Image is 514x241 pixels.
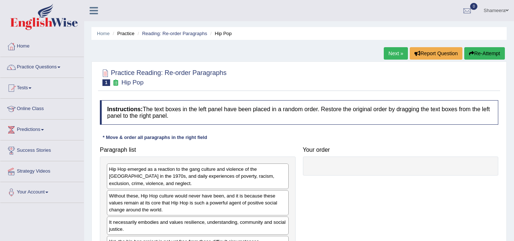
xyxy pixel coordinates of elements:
[100,147,296,153] h4: Paragraph list
[97,31,110,36] a: Home
[0,78,84,96] a: Tests
[111,30,134,37] li: Practice
[464,47,505,60] button: Re-Attempt
[0,182,84,200] a: Your Account
[0,140,84,159] a: Success Stories
[384,47,408,60] a: Next »
[0,99,84,117] a: Online Class
[107,163,289,189] div: Hip Hop emerged as a reaction to the gang culture and violence of the [GEOGRAPHIC_DATA] in the 19...
[112,79,120,86] small: Exam occurring question
[107,190,289,215] div: Without these, Hip Hop culture would never have been, and it is because these values remain at it...
[470,3,477,10] span: 0
[410,47,462,60] button: Report Question
[0,36,84,54] a: Home
[107,106,143,112] b: Instructions:
[0,120,84,138] a: Predictions
[0,161,84,180] a: Strategy Videos
[121,79,143,86] small: Hip Pop
[102,79,110,86] span: 1
[100,68,226,86] h2: Practice Reading: Re-order Paragraphs
[209,30,232,37] li: Hip Pop
[107,216,289,235] div: It necessarily embodies and values resilience, understanding, community and social justice.
[0,57,84,75] a: Practice Questions
[100,134,210,141] div: * Move & order all paragraphs in the right field
[303,147,499,153] h4: Your order
[142,31,207,36] a: Reading: Re-order Paragraphs
[100,100,498,125] h4: The text boxes in the left panel have been placed in a random order. Restore the original order b...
